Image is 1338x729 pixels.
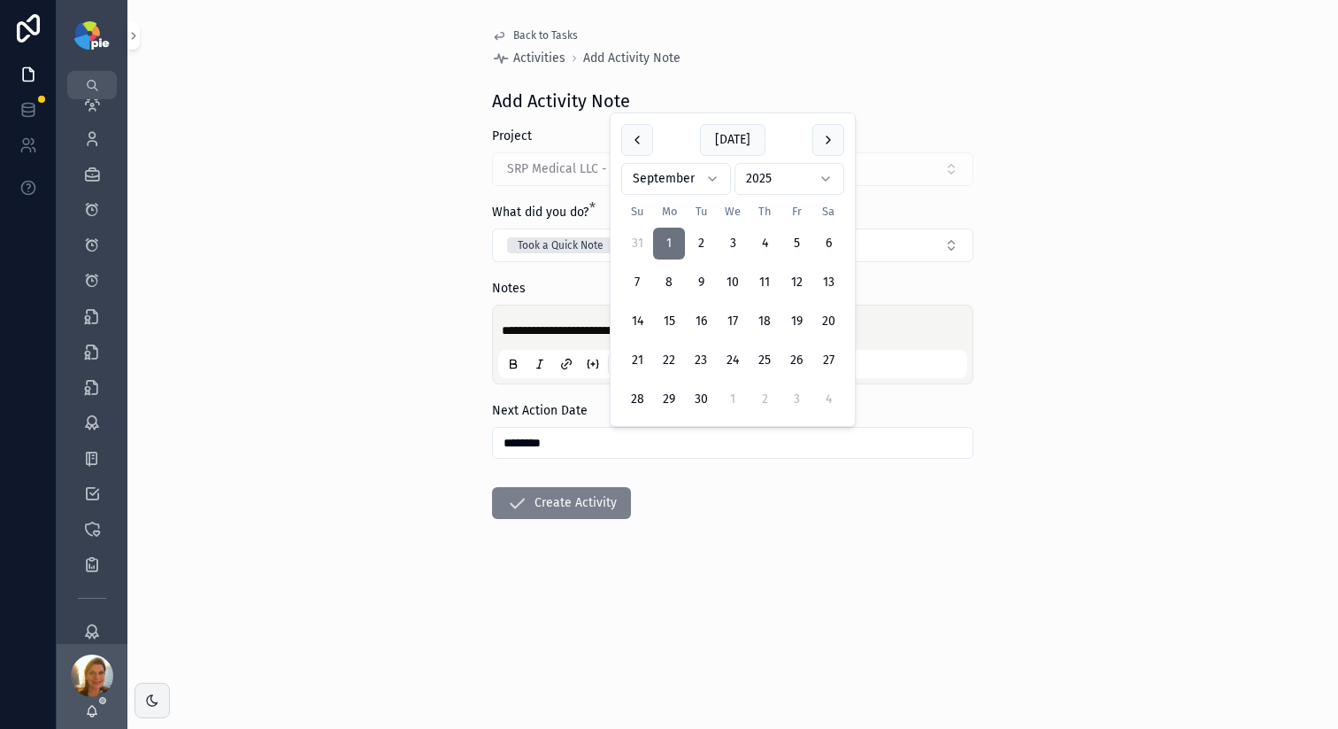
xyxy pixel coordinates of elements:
[685,267,717,299] button: Tuesday, September 9th, 2025
[717,202,749,221] th: Wednesday
[749,202,780,221] th: Thursday
[812,306,844,337] button: Saturday, September 20th, 2025
[780,202,812,221] th: Friday
[749,384,780,415] button: Thursday, October 2nd, 2025
[749,228,780,260] button: Thursday, September 4th, 2025
[621,384,653,415] button: Sunday, September 28th, 2025
[685,345,717,376] button: Tuesday, September 23rd, 2025
[749,267,780,299] button: Thursday, September 11th, 2025
[653,267,685,299] button: Monday, September 8th, 2025
[685,228,717,260] button: Tuesday, September 2nd, 2025
[653,228,685,260] button: Monday, September 1st, 2025, selected
[780,228,812,260] button: Friday, September 5th, 2025
[492,229,973,262] button: Select Button
[812,267,844,299] button: Saturday, September 13th, 2025
[700,124,765,156] button: [DATE]
[621,267,653,299] button: Sunday, September 7th, 2025
[57,99,127,644] div: scrollable content
[492,403,588,418] span: Next Action Date
[653,384,685,415] button: Monday, September 29th, 2025
[621,228,653,260] button: Sunday, August 31st, 2025
[717,228,749,260] button: Wednesday, September 3rd, 2025
[812,345,844,376] button: Saturday, September 27th, 2025
[74,21,109,50] img: App logo
[717,306,749,337] button: Wednesday, September 17th, 2025
[513,50,565,67] span: Activities
[780,267,812,299] button: Friday, September 12th, 2025
[653,306,685,337] button: Monday, September 15th, 2025
[518,237,604,253] div: Took a Quick Note
[717,384,749,415] button: Wednesday, October 1st, 2025
[621,345,653,376] button: Sunday, September 21st, 2025
[492,89,630,113] h1: Add Activity Note
[492,281,526,296] span: Notes
[492,50,565,67] a: Activities
[780,345,812,376] button: Friday, September 26th, 2025
[685,306,717,337] button: Tuesday, September 16th, 2025
[492,128,532,143] span: Project
[621,202,844,415] table: September 2025
[812,202,844,221] th: Saturday
[685,202,717,221] th: Tuesday
[780,306,812,337] button: Friday, September 19th, 2025
[717,267,749,299] button: Wednesday, September 10th, 2025
[492,205,588,220] span: What did you do?
[812,228,844,260] button: Saturday, September 6th, 2025
[685,384,717,415] button: Tuesday, September 30th, 2025
[653,202,685,221] th: Monday
[492,487,631,519] button: Create Activity
[653,345,685,376] button: Monday, September 22nd, 2025
[780,384,812,415] button: Friday, October 3rd, 2025
[621,202,653,221] th: Sunday
[717,345,749,376] button: Wednesday, September 24th, 2025
[749,306,780,337] button: Thursday, September 18th, 2025
[749,345,780,376] button: Thursday, September 25th, 2025
[812,384,844,415] button: Saturday, October 4th, 2025
[492,28,578,43] a: Back to Tasks
[621,306,653,337] button: Sunday, September 14th, 2025
[513,28,578,43] span: Back to Tasks
[583,50,681,67] a: Add Activity Note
